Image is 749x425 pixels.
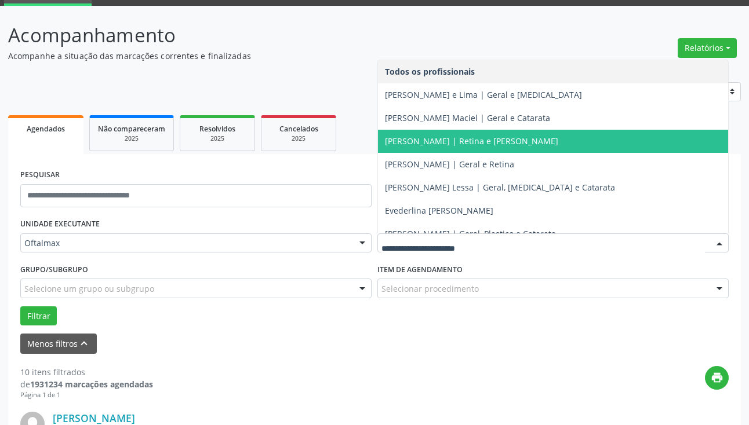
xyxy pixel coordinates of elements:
span: [PERSON_NAME] | Geral e Retina [385,159,514,170]
p: Acompanhamento [8,21,521,50]
div: 2025 [188,134,246,143]
span: Cancelados [279,124,318,134]
label: UNIDADE EXECUTANTE [20,215,100,233]
span: Oftalmax [24,237,348,249]
span: Resolvidos [199,124,235,134]
span: [PERSON_NAME] | Geral, Plastico e Catarata [385,228,556,239]
button: print [705,366,729,390]
p: Acompanhe a situação das marcações correntes e finalizadas [8,50,521,62]
i: keyboard_arrow_up [78,337,90,350]
button: Relatórios [678,38,737,58]
i: print [711,371,723,384]
span: Agendados [27,124,65,134]
span: [PERSON_NAME] e Lima | Geral e [MEDICAL_DATA] [385,89,582,100]
label: Item de agendamento [377,261,463,279]
span: Evederlina [PERSON_NAME] [385,205,493,216]
label: Grupo/Subgrupo [20,261,88,279]
div: de [20,378,153,390]
div: 10 itens filtrados [20,366,153,378]
div: 2025 [270,134,328,143]
a: [PERSON_NAME] [53,412,135,424]
span: Todos os profissionais [385,66,475,77]
span: [PERSON_NAME] | Retina e [PERSON_NAME] [385,135,558,146]
strong: 1931234 marcações agendadas [30,379,153,390]
div: 2025 [98,134,165,143]
span: Não compareceram [98,124,165,134]
span: [PERSON_NAME] Lessa | Geral, [MEDICAL_DATA] e Catarata [385,182,615,193]
span: Selecione um grupo ou subgrupo [24,283,154,295]
button: Menos filtroskeyboard_arrow_up [20,334,97,354]
span: Selecionar procedimento [381,283,479,295]
span: [PERSON_NAME] Maciel | Geral e Catarata [385,112,550,123]
button: Filtrar [20,306,57,326]
div: Página 1 de 1 [20,390,153,400]
label: PESQUISAR [20,166,60,184]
